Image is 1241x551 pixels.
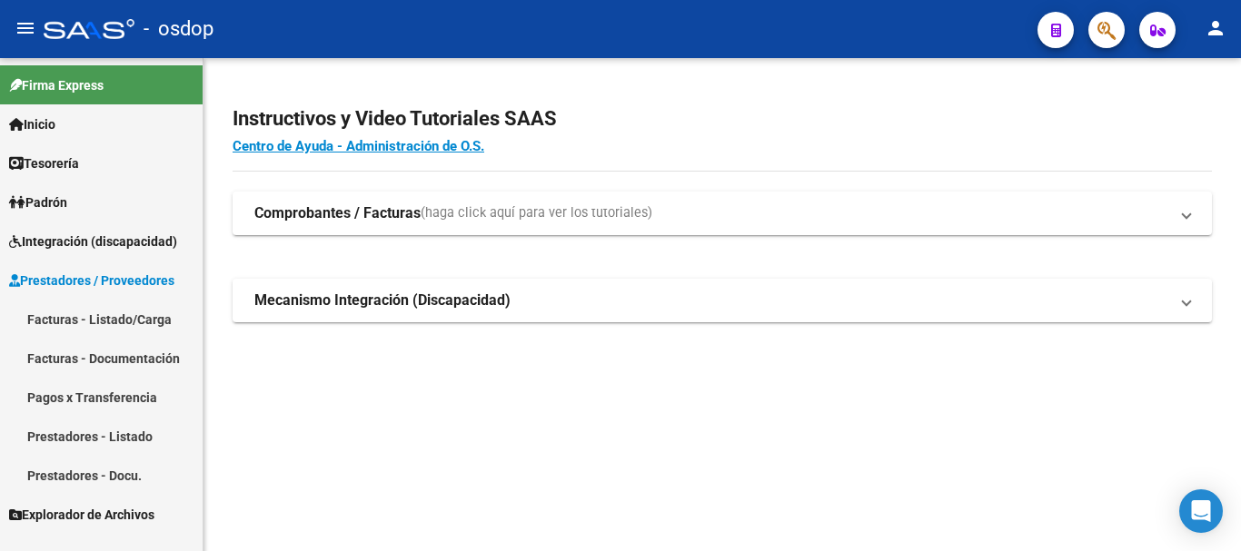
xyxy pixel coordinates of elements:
strong: Mecanismo Integración (Discapacidad) [254,290,511,310]
span: - osdop [144,9,213,49]
span: Integración (discapacidad) [9,231,177,251]
mat-icon: person [1205,17,1226,39]
div: Open Intercom Messenger [1179,489,1223,533]
span: Explorador de Archivos [9,505,154,525]
span: Tesorería [9,153,79,173]
span: Inicio [9,114,55,134]
a: Centro de Ayuda - Administración de O.S. [233,138,484,154]
span: Firma Express [9,75,104,95]
mat-expansion-panel-header: Mecanismo Integración (Discapacidad) [233,279,1212,322]
span: (haga click aquí para ver los tutoriales) [421,203,652,223]
mat-expansion-panel-header: Comprobantes / Facturas(haga click aquí para ver los tutoriales) [233,192,1212,235]
mat-icon: menu [15,17,36,39]
strong: Comprobantes / Facturas [254,203,421,223]
span: Padrón [9,192,67,212]
span: Prestadores / Proveedores [9,271,174,290]
h2: Instructivos y Video Tutoriales SAAS [233,102,1212,136]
